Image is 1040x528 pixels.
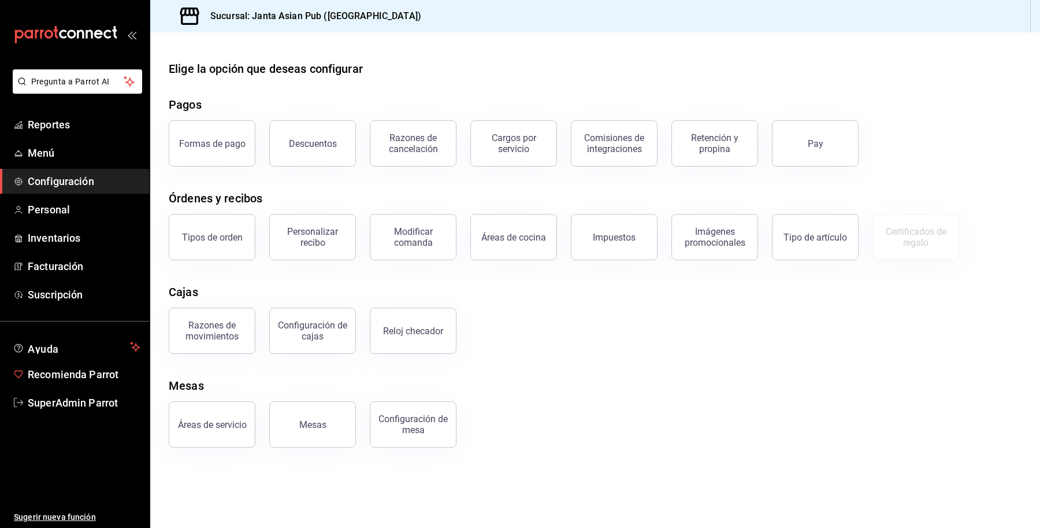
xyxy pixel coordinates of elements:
button: Comisiones de integraciones [571,120,658,167]
div: Configuración de mesa [377,413,449,435]
span: Configuración [28,173,140,189]
div: Certificados de regalo [880,226,952,248]
div: Configuración de cajas [277,320,348,342]
button: Retención y propina [671,120,758,167]
button: Áreas de servicio [169,401,255,448]
div: Pagos [169,96,202,113]
button: Cargos por servicio [470,120,557,167]
button: Imágenes promocionales [671,214,758,260]
div: Mesas [169,377,204,394]
button: open_drawer_menu [127,30,136,39]
button: Personalizar recibo [269,214,356,260]
button: Configuración de cajas [269,308,356,354]
div: Retención y propina [679,132,751,154]
button: Mesas [269,401,356,448]
button: Tipos de orden [169,214,255,260]
div: Órdenes y recibos [169,190,262,207]
div: Pay [808,138,823,149]
span: Suscripción [28,287,140,302]
span: Recomienda Parrot [28,367,140,382]
span: Menú [28,145,140,161]
span: Personal [28,202,140,217]
span: Pregunta a Parrot AI [31,76,124,88]
span: Facturación [28,259,140,274]
div: Formas de pago [179,138,246,149]
div: Cargos por servicio [478,132,549,154]
button: Razones de cancelación [370,120,456,167]
span: Reportes [28,117,140,132]
button: Razones de movimientos [169,308,255,354]
span: Sugerir nueva función [14,511,140,523]
button: Áreas de cocina [470,214,557,260]
button: Descuentos [269,120,356,167]
span: Inventarios [28,230,140,246]
div: Tipo de artículo [783,232,847,243]
div: Imágenes promocionales [679,226,751,248]
button: Impuestos [571,214,658,260]
div: Razones de cancelación [377,132,449,154]
a: Pregunta a Parrot AI [8,84,142,96]
div: Tipos de orden [182,232,243,243]
button: Formas de pago [169,120,255,167]
div: Comisiones de integraciones [578,132,650,154]
button: Configuración de mesa [370,401,456,448]
div: Modificar comanda [377,226,449,248]
div: Descuentos [289,138,337,149]
div: Razones de movimientos [176,320,248,342]
div: Reloj checador [383,326,443,337]
span: Ayuda [28,340,125,354]
button: Modificar comanda [370,214,456,260]
div: Cajas [169,283,198,301]
button: Certificados de regalo [872,214,959,260]
div: Elige la opción que deseas configurar [169,60,363,77]
span: SuperAdmin Parrot [28,395,140,411]
button: Pay [772,120,859,167]
button: Tipo de artículo [772,214,859,260]
div: Mesas [299,419,326,430]
div: Impuestos [593,232,636,243]
button: Reloj checador [370,308,456,354]
h3: Sucursal: Janta Asian Pub ([GEOGRAPHIC_DATA]) [201,9,421,23]
div: Áreas de servicio [178,419,247,430]
button: Pregunta a Parrot AI [13,69,142,94]
div: Áreas de cocina [481,232,546,243]
div: Personalizar recibo [277,226,348,248]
